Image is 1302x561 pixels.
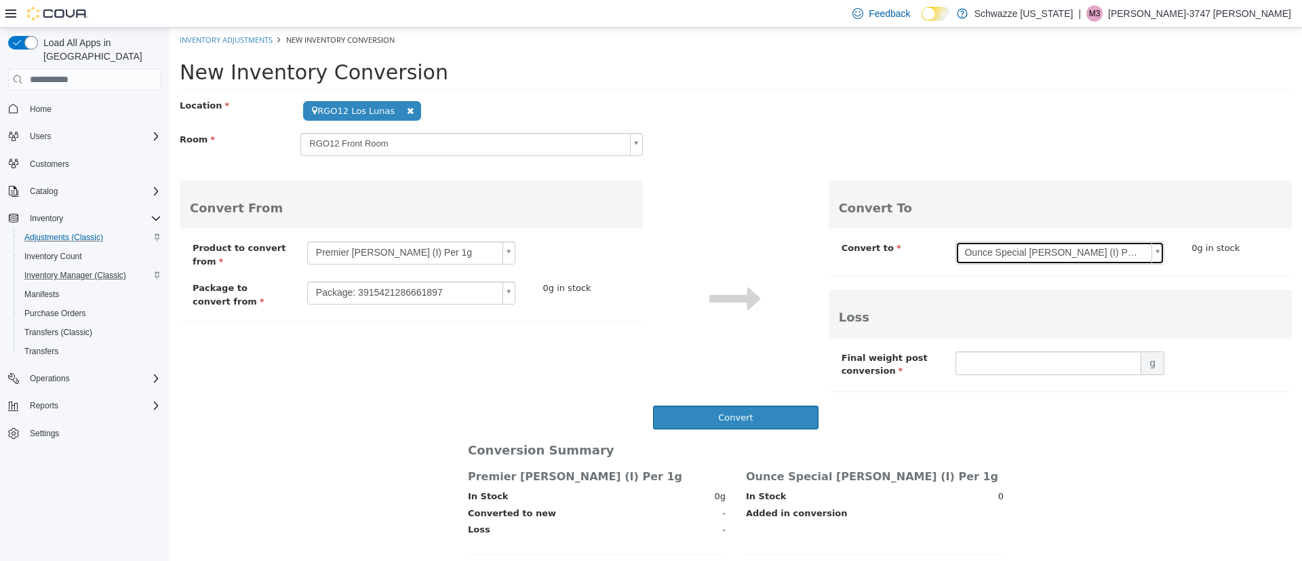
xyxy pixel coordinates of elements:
[24,183,63,199] button: Catalog
[24,128,161,144] span: Users
[24,251,82,262] span: Inventory Count
[3,98,167,118] button: Home
[19,248,87,265] a: Inventory Count
[138,214,347,237] a: Premier [PERSON_NAME] (I) Per 1g
[24,128,56,144] button: Users
[19,343,161,360] span: Transfers
[14,304,167,323] button: Purchase Orders
[19,324,161,341] span: Transfers (Classic)
[117,7,225,17] span: New Inventory Conversion
[24,101,57,117] a: Home
[298,495,321,509] label: Loss
[23,255,95,279] span: Package to convert from
[1078,5,1081,22] p: |
[24,289,59,300] span: Manifests
[24,232,103,243] span: Adjustments (Classic)
[19,286,161,303] span: Manifests
[3,127,167,146] button: Users
[786,214,995,237] a: Ounce Special [PERSON_NAME] (I) Per 1g
[14,323,167,342] button: Transfers (Classic)
[298,416,556,429] h3: Conversion Summary
[14,247,167,266] button: Inventory Count
[869,7,910,20] span: Feedback
[30,186,58,197] span: Catalog
[14,342,167,361] button: Transfers
[829,462,834,476] span: 0
[30,159,69,170] span: Customers
[38,36,161,63] span: Load All Apps in [GEOGRAPHIC_DATA]
[24,156,75,172] a: Customers
[138,254,347,277] a: Package: 3915421286661897
[30,104,52,115] span: Home
[30,428,59,439] span: Settings
[24,346,58,357] span: Transfers
[24,100,161,117] span: Home
[10,73,60,83] span: Location
[138,254,328,276] span: Package: 3915421286661897
[24,210,68,227] button: Inventory
[576,479,678,492] label: Added in conversion
[3,209,167,228] button: Inventory
[30,131,51,142] span: Users
[132,106,455,127] span: RGO12 Front Room
[3,396,167,415] button: Reports
[576,443,834,455] h4: Ounce Special [PERSON_NAME] (I) Per 1g
[14,285,167,304] button: Manifests
[24,398,64,414] button: Reports
[19,343,64,360] a: Transfers
[1086,5,1103,22] div: Michelle-3747 Tolentino
[672,215,732,225] span: Convert to
[972,324,995,347] span: g
[10,33,279,56] span: New Inventory Conversion
[30,213,63,224] span: Inventory
[1089,5,1101,22] span: M3
[3,182,167,201] button: Catalog
[10,7,103,17] a: Inventory Adjustments
[669,174,1112,187] h3: Convert To
[298,462,338,476] label: In Stock
[24,398,161,414] span: Reports
[672,325,758,349] span: Final weight post conversion
[24,425,161,442] span: Settings
[298,443,556,455] h4: Premier [PERSON_NAME] (I) Per 1g
[19,305,161,322] span: Purchase Orders
[298,479,387,492] label: Converted to new
[27,7,88,20] img: Cova
[19,324,98,341] a: Transfers (Classic)
[19,305,92,322] a: Purchase Orders
[545,462,556,476] span: 0g
[1108,5,1291,22] p: [PERSON_NAME]-3747 [PERSON_NAME]
[24,327,92,338] span: Transfers (Classic)
[14,266,167,285] button: Inventory Manager (Classic)
[787,214,976,236] span: Ounce Special [PERSON_NAME] (I) Per 1g
[974,5,1073,22] p: Schwazze [US_STATE]
[19,229,108,246] a: Adjustments (Classic)
[19,267,132,284] a: Inventory Manager (Classic)
[3,369,167,388] button: Operations
[24,370,75,387] button: Operations
[23,215,116,239] span: Product to convert from
[24,210,161,227] span: Inventory
[19,248,161,265] span: Inventory Count
[19,229,161,246] span: Adjustments (Classic)
[20,174,463,187] h3: Convert From
[576,462,616,476] label: In Stock
[19,267,161,284] span: Inventory Manager (Classic)
[24,270,126,281] span: Inventory Manager (Classic)
[3,423,167,443] button: Settings
[1022,214,1103,227] div: 0g in stock
[3,154,167,174] button: Customers
[24,425,64,442] a: Settings
[484,378,648,402] button: Convert
[373,254,454,267] div: 0g in stock
[922,7,950,21] input: Dark Mode
[24,155,161,172] span: Customers
[138,214,328,236] span: Premier [PERSON_NAME] (I) Per 1g
[24,370,161,387] span: Operations
[8,93,161,478] nav: Complex example
[669,283,1112,296] h3: Loss
[24,183,161,199] span: Catalog
[14,228,167,247] button: Adjustments (Classic)
[553,479,556,492] span: -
